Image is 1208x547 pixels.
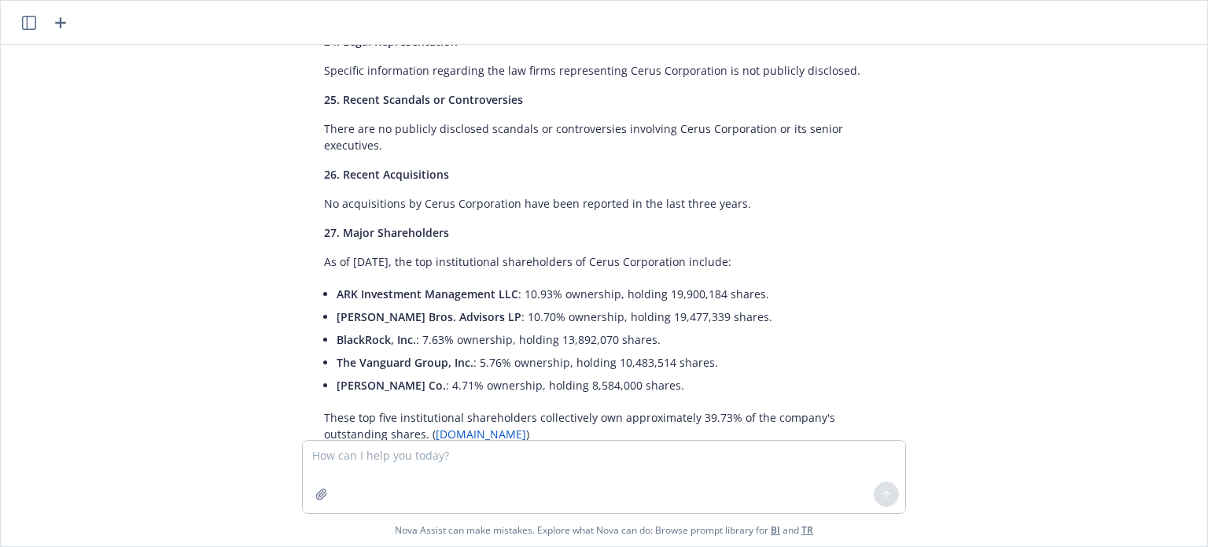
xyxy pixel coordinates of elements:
a: BI [771,523,780,537]
span: 26. Recent Acquisitions [324,167,449,182]
p: These top five institutional shareholders collectively own approximately 39.73% of the company's ... [324,409,897,442]
span: 27. Major Shareholders [324,225,449,240]
p: : 4.71% ownership, holding 8,584,000 shares. [337,377,897,394]
span: 25. Recent Scandals or Controversies [324,92,523,107]
span: [PERSON_NAME] Co. [337,378,446,393]
span: Nova Assist can make mistakes. Explore what Nova can do: Browse prompt library for and [395,514,813,546]
a: TR [801,523,813,537]
p: : 10.93% ownership, holding 19,900,184 shares. [337,286,897,302]
a: [DOMAIN_NAME] [436,427,526,442]
p: There are no publicly disclosed scandals or controversies involving Cerus Corporation or its seni... [324,120,897,153]
p: As of [DATE], the top institutional shareholders of Cerus Corporation include: [324,253,897,270]
p: Specific information regarding the law firms representing Cerus Corporation is not publicly discl... [324,62,897,79]
p: : 10.70% ownership, holding 19,477,339 shares. [337,309,897,325]
p: : 5.76% ownership, holding 10,483,514 shares. [337,354,897,371]
span: [PERSON_NAME] Bros. Advisors LP [337,309,521,324]
p: No acquisitions by Cerus Corporation have been reported in the last three years. [324,195,897,212]
span: BlackRock, Inc. [337,332,416,347]
p: : 7.63% ownership, holding 13,892,070 shares. [337,331,897,348]
span: The Vanguard Group, Inc. [337,355,473,370]
span: ARK Investment Management LLC [337,286,518,301]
